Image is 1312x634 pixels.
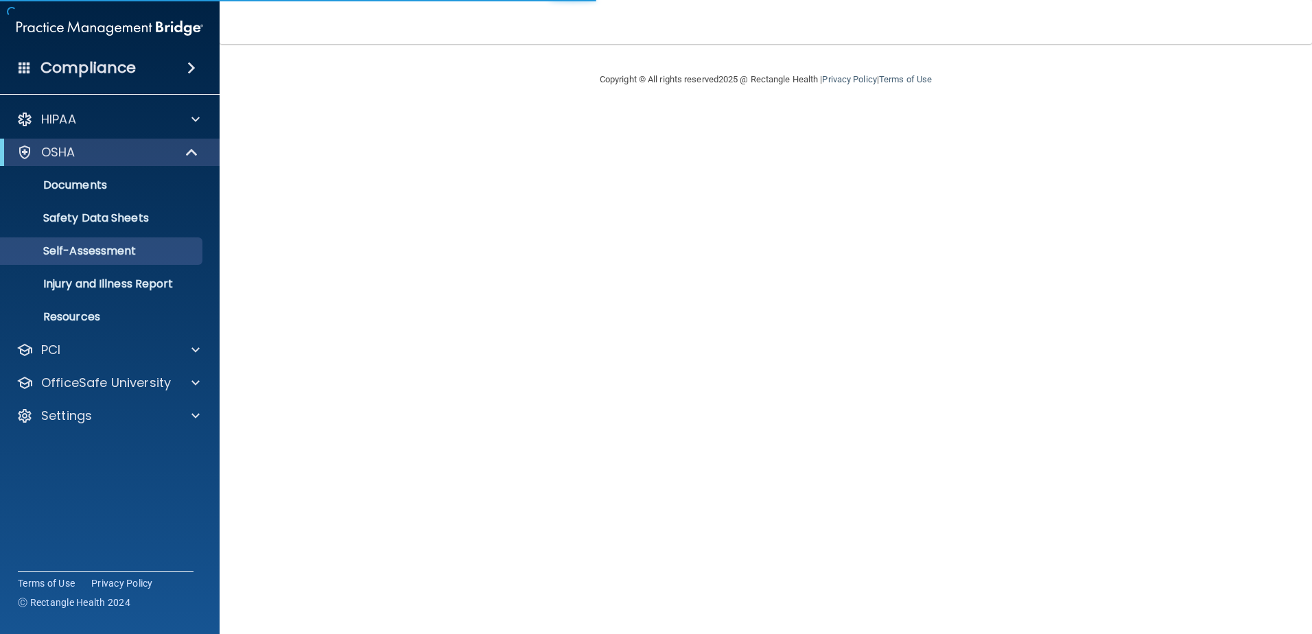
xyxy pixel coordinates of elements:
[16,375,200,391] a: OfficeSafe University
[41,111,76,128] p: HIPAA
[9,310,196,324] p: Resources
[91,576,153,590] a: Privacy Policy
[41,342,60,358] p: PCI
[16,14,203,42] img: PMB logo
[515,58,1016,102] div: Copyright © All rights reserved 2025 @ Rectangle Health | |
[822,74,876,84] a: Privacy Policy
[16,111,200,128] a: HIPAA
[9,277,196,291] p: Injury and Illness Report
[18,596,130,609] span: Ⓒ Rectangle Health 2024
[879,74,932,84] a: Terms of Use
[16,408,200,424] a: Settings
[9,244,196,258] p: Self-Assessment
[41,144,75,161] p: OSHA
[9,211,196,225] p: Safety Data Sheets
[16,342,200,358] a: PCI
[41,375,171,391] p: OfficeSafe University
[41,408,92,424] p: Settings
[18,576,75,590] a: Terms of Use
[40,58,136,78] h4: Compliance
[16,144,199,161] a: OSHA
[9,178,196,192] p: Documents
